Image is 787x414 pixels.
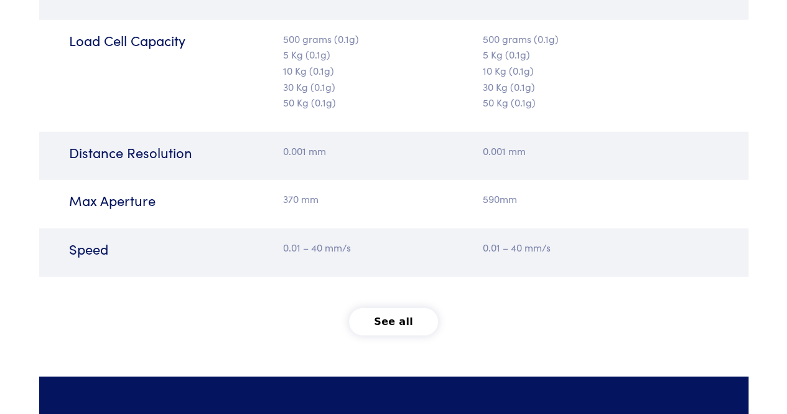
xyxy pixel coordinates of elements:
h6: Speed [69,240,268,259]
h6: Load Cell Capacity [69,31,268,50]
p: 500 grams (0.1g) 5 Kg (0.1g) 10 Kg (0.1g) 30 Kg (0.1g) 50 Kg (0.1g) [483,31,682,111]
p: 0.01 – 40 mm/s [483,240,682,256]
p: 0.001 mm [283,143,386,159]
p: 0.01 – 40 mm/s [283,240,386,256]
p: 500 grams (0.1g) 5 Kg (0.1g) 10 Kg (0.1g) 30 Kg (0.1g) 50 Kg (0.1g) [283,31,386,111]
button: See all [349,308,438,336]
p: 590mm [483,191,682,207]
p: 0.001 mm [483,143,682,159]
p: 370 mm [283,191,386,207]
h6: Max Aperture [69,191,268,210]
h6: Distance Resolution [69,143,268,162]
